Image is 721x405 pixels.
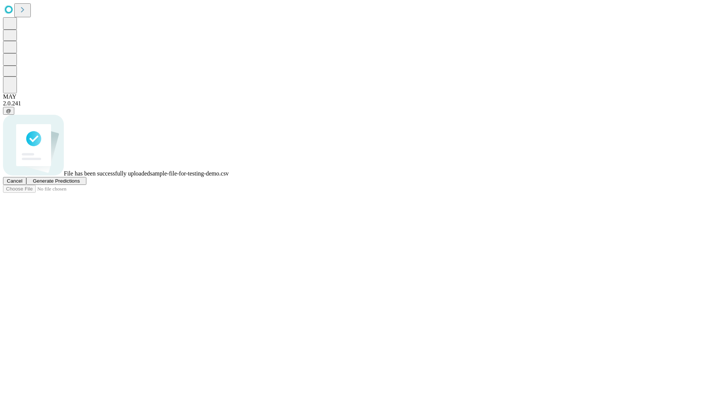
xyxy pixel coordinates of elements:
span: Cancel [7,178,23,184]
div: MAY [3,93,718,100]
span: Generate Predictions [33,178,80,184]
button: Generate Predictions [26,177,86,185]
button: @ [3,107,14,115]
button: Cancel [3,177,26,185]
span: sample-file-for-testing-demo.csv [150,170,229,177]
div: 2.0.241 [3,100,718,107]
span: File has been successfully uploaded [64,170,150,177]
span: @ [6,108,11,114]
